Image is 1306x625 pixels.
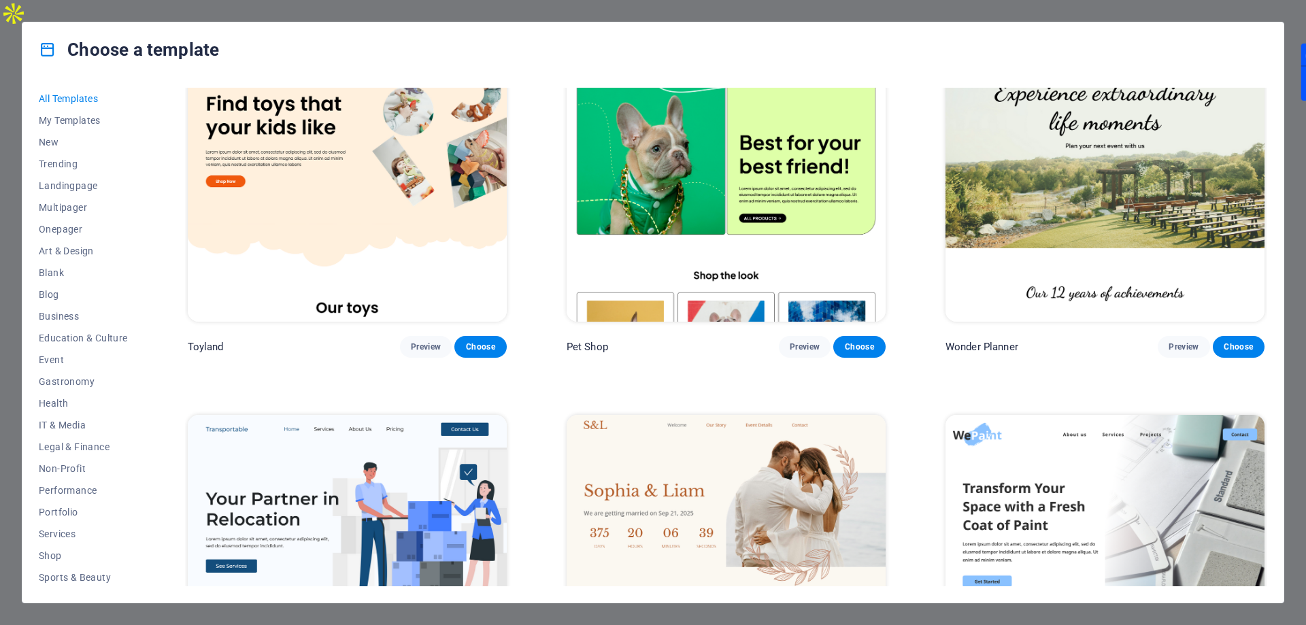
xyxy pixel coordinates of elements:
[567,28,886,322] img: Pet Shop
[39,458,128,479] button: Non-Profit
[39,436,128,458] button: Legal & Finance
[567,340,608,354] p: Pet Shop
[39,523,128,545] button: Services
[39,158,128,169] span: Trending
[779,336,831,358] button: Preview
[39,218,128,240] button: Onepager
[39,93,128,104] span: All Templates
[39,545,128,567] button: Shop
[39,567,128,588] button: Sports & Beauty
[39,501,128,523] button: Portfolio
[454,336,506,358] button: Choose
[39,376,128,387] span: Gastronomy
[39,267,128,278] span: Blank
[465,341,495,352] span: Choose
[39,180,128,191] span: Landingpage
[39,414,128,436] button: IT & Media
[400,336,452,358] button: Preview
[411,341,441,352] span: Preview
[1224,341,1254,352] span: Choose
[39,240,128,262] button: Art & Design
[39,305,128,327] button: Business
[39,485,128,496] span: Performance
[39,398,128,409] span: Health
[39,333,128,343] span: Education & Culture
[39,371,128,392] button: Gastronomy
[188,340,224,354] p: Toyland
[39,131,128,153] button: New
[39,550,128,561] span: Shop
[945,340,1018,354] p: Wonder Planner
[39,507,128,518] span: Portfolio
[39,289,128,300] span: Blog
[39,479,128,501] button: Performance
[39,392,128,414] button: Health
[39,463,128,474] span: Non-Profit
[39,39,219,61] h4: Choose a template
[844,341,874,352] span: Choose
[39,349,128,371] button: Event
[39,88,128,109] button: All Templates
[833,336,885,358] button: Choose
[39,137,128,148] span: New
[1213,336,1265,358] button: Choose
[39,354,128,365] span: Event
[39,262,128,284] button: Blank
[39,153,128,175] button: Trending
[39,224,128,235] span: Onepager
[790,341,820,352] span: Preview
[39,327,128,349] button: Education & Culture
[1158,336,1209,358] button: Preview
[39,175,128,197] button: Landingpage
[39,572,128,583] span: Sports & Beauty
[39,284,128,305] button: Blog
[39,246,128,256] span: Art & Design
[39,202,128,213] span: Multipager
[188,28,507,322] img: Toyland
[945,28,1265,322] img: Wonder Planner
[39,311,128,322] span: Business
[39,109,128,131] button: My Templates
[39,115,128,126] span: My Templates
[1169,341,1199,352] span: Preview
[39,420,128,430] span: IT & Media
[39,441,128,452] span: Legal & Finance
[39,197,128,218] button: Multipager
[39,528,128,539] span: Services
